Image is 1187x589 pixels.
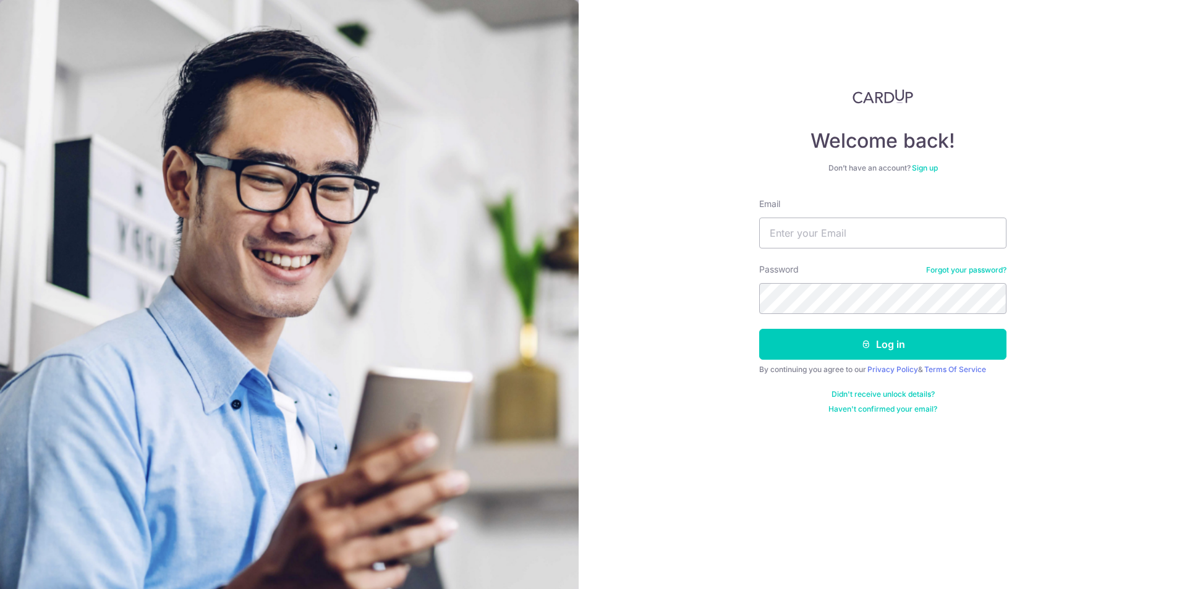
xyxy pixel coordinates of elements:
a: Haven't confirmed your email? [828,404,937,414]
a: Didn't receive unlock details? [832,389,935,399]
a: Forgot your password? [926,265,1006,275]
a: Terms Of Service [924,365,986,374]
a: Privacy Policy [867,365,918,374]
h4: Welcome back! [759,129,1006,153]
input: Enter your Email [759,218,1006,248]
label: Email [759,198,780,210]
label: Password [759,263,799,276]
div: Don’t have an account? [759,163,1006,173]
div: By continuing you agree to our & [759,365,1006,375]
img: CardUp Logo [853,89,913,104]
a: Sign up [912,163,938,172]
button: Log in [759,329,1006,360]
